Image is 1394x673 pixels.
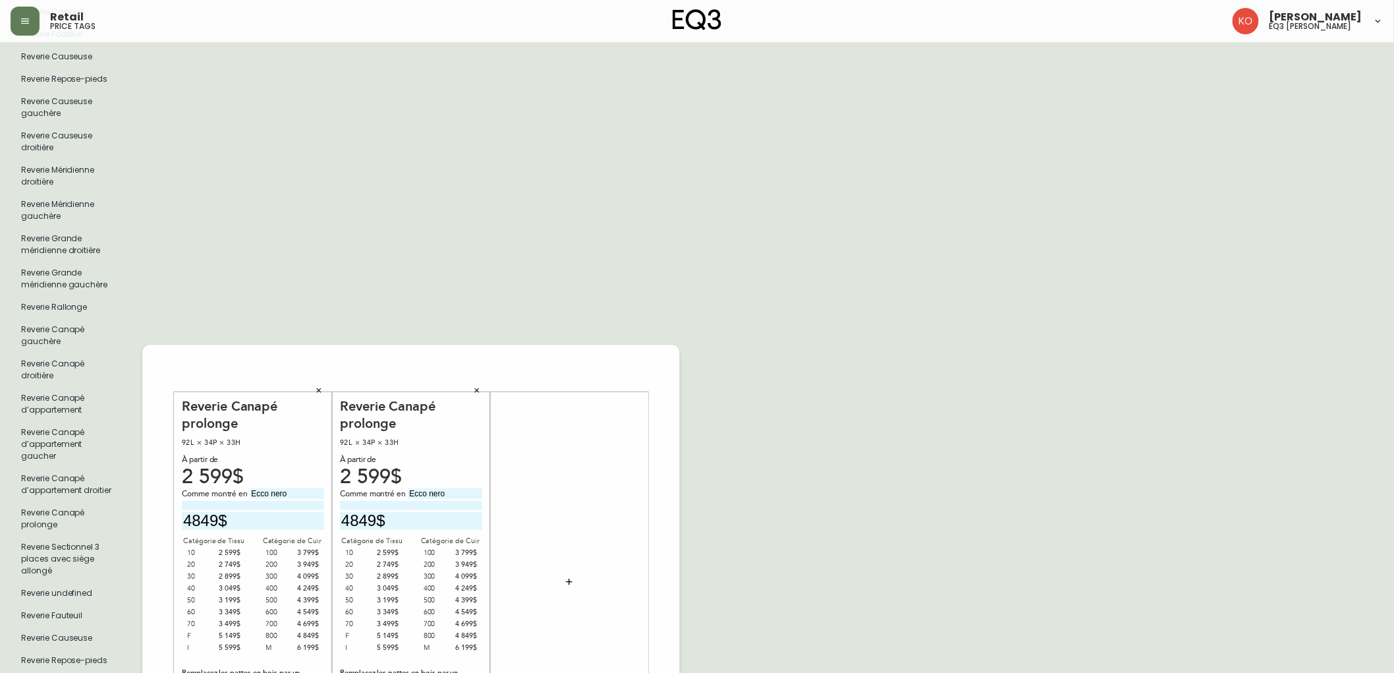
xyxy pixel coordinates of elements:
div: 5 599$ [214,642,241,654]
div: 3 199$ [372,595,399,606]
div: 3 949$ [292,559,319,571]
li: Grand format pendre marque [11,353,126,387]
div: 6 199$ [450,642,477,654]
div: 4 399$ [292,595,319,606]
div: 700 [424,618,451,630]
div: 500 [424,595,451,606]
div: 3 349$ [214,606,241,618]
li: Reverie Canapé d’appartement gaucher [11,421,126,467]
li: Grand format pendre marque [11,467,126,502]
div: F [187,630,214,642]
div: 10 [345,547,372,559]
li: Grand format pendre marque [11,125,126,159]
div: 2 899$ [214,571,241,583]
div: 400 [265,583,293,595]
li: Grand format pendre marque [11,296,126,318]
div: I [187,642,214,654]
div: Catégorie de Tissu [182,535,246,547]
div: 60 [345,606,372,618]
div: 4 699$ [450,618,477,630]
div: 4 099$ [292,571,319,583]
div: À partir de [340,454,482,466]
input: Prix sans le $ [182,512,324,530]
div: 3 799$ [450,547,477,559]
div: 4 249$ [450,583,477,595]
div: 2 599$ [372,547,399,559]
div: 300 [424,571,451,583]
h5: eq3 [PERSON_NAME] [1269,22,1352,30]
div: 3 799$ [292,547,319,559]
div: 3 349$ [372,606,399,618]
li: Grand format pendre marque [11,262,126,296]
div: 5 149$ [214,630,241,642]
div: Catégorie de Tissu [340,535,404,547]
li: Grand format pendre marque [11,582,126,604]
span: Comme montré en [340,488,408,500]
div: 3 049$ [372,583,399,595]
li: Grand format pendre marque [11,649,126,672]
div: 200 [265,559,293,571]
div: 400 [424,583,451,595]
div: 2 599$ [214,547,241,559]
div: M [424,642,451,654]
div: 60 [187,606,214,618]
div: 50 [187,595,214,606]
div: 100 [424,547,451,559]
div: 4 399$ [450,595,477,606]
li: Grand format pendre marque [11,90,126,125]
div: 4 699$ [292,618,319,630]
div: 92L × 34P × 33H [182,437,324,449]
li: Grand format pendre marque [11,627,126,649]
div: 2 599$ [182,471,324,483]
div: 600 [424,606,451,618]
div: 3 949$ [450,559,477,571]
div: Catégorie de Cuir [418,535,482,547]
div: 2 899$ [372,571,399,583]
li: Grand format pendre marque [11,536,126,582]
div: 300 [265,571,293,583]
div: 500 [265,595,293,606]
li: Reverie Canapé d’appartement [11,387,126,421]
span: [PERSON_NAME] [1269,12,1362,22]
div: M [265,642,293,654]
li: Grand format pendre marque [11,502,126,536]
div: 2 749$ [214,559,241,571]
div: 200 [424,559,451,571]
div: 700 [265,618,293,630]
li: Grand format pendre marque [11,68,126,90]
div: Reverie Canapé prolonge [40,54,182,88]
div: 3 499$ [214,618,241,630]
div: 4 249$ [292,583,319,595]
div: F [345,630,372,642]
div: Reverie Canapé prolonge [340,398,482,432]
span: Retail [50,12,84,22]
div: 3 199$ [214,595,241,606]
li: Grand format pendre marque [11,45,126,68]
input: Tissu/cuir et pattes [250,488,324,499]
div: 800 [424,630,451,642]
img: logo [673,9,721,30]
div: 4 849$ [292,630,319,642]
li: Grand format pendre marque [11,193,126,227]
div: 4 549$ [292,606,319,618]
div: 6 199$ [292,642,319,654]
li: Grand format pendre marque [11,318,126,353]
span: Comme montré en [182,488,250,500]
div: I [345,642,372,654]
li: Grand format pendre marque [11,159,126,193]
div: 70 [345,618,372,630]
div: 3 499$ [372,618,399,630]
div: 40 [345,583,372,595]
input: Tissu/cuir et pattes [408,488,482,499]
div: 20 [345,559,372,571]
div: 10 [187,547,214,559]
input: Prix sans le $ [340,512,482,530]
div: 70 [187,618,214,630]
div: 20 [187,559,214,571]
div: 50 [345,595,372,606]
div: 30 [345,571,372,583]
img: 9beb5e5239b23ed26e0d832b1b8f6f2a [1233,8,1259,34]
h5: price tags [50,22,96,30]
div: 40 [187,583,214,595]
div: 4 849$ [450,630,477,642]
